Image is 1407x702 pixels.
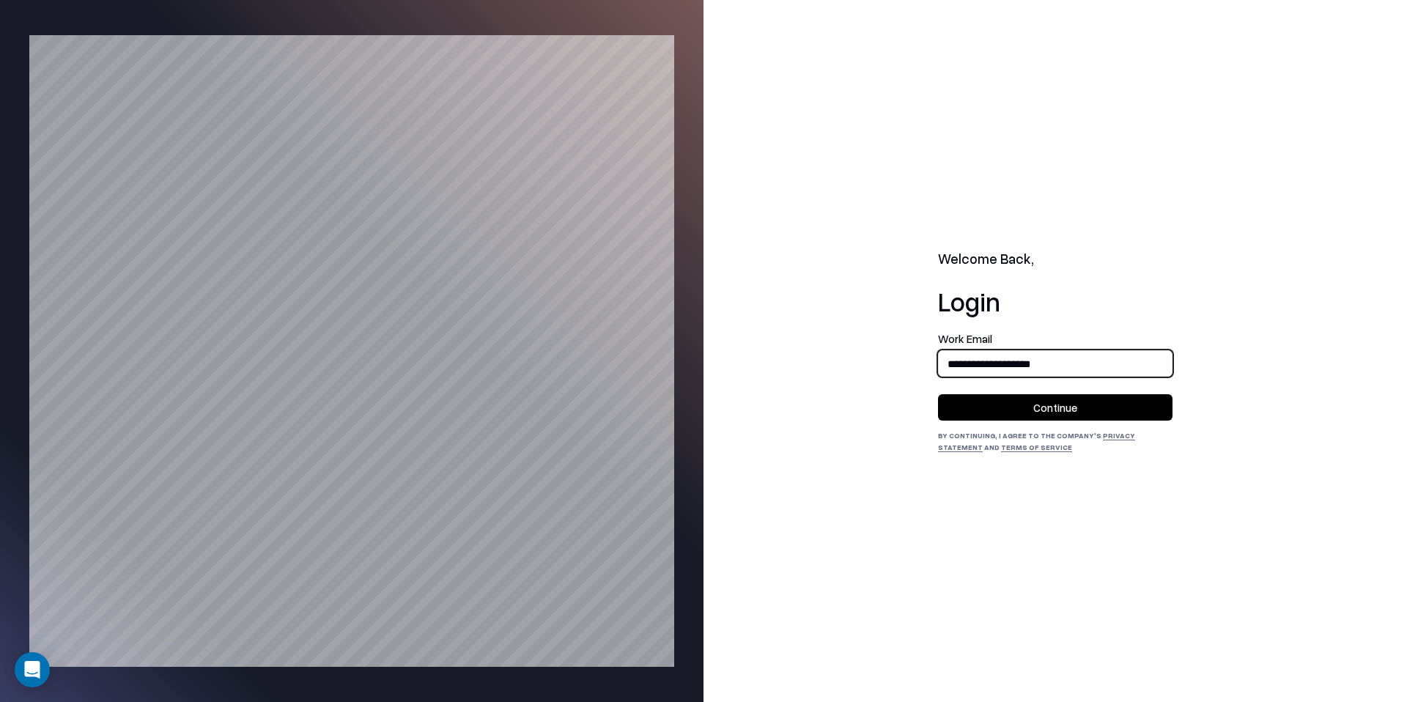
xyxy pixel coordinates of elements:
[938,249,1172,270] h2: Welcome Back,
[938,429,1172,453] div: By continuing, I agree to the Company's and
[938,287,1172,316] h1: Login
[938,394,1172,421] button: Continue
[1001,443,1072,451] a: Terms of Service
[938,333,1172,344] label: Work Email
[15,652,50,687] div: Open Intercom Messenger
